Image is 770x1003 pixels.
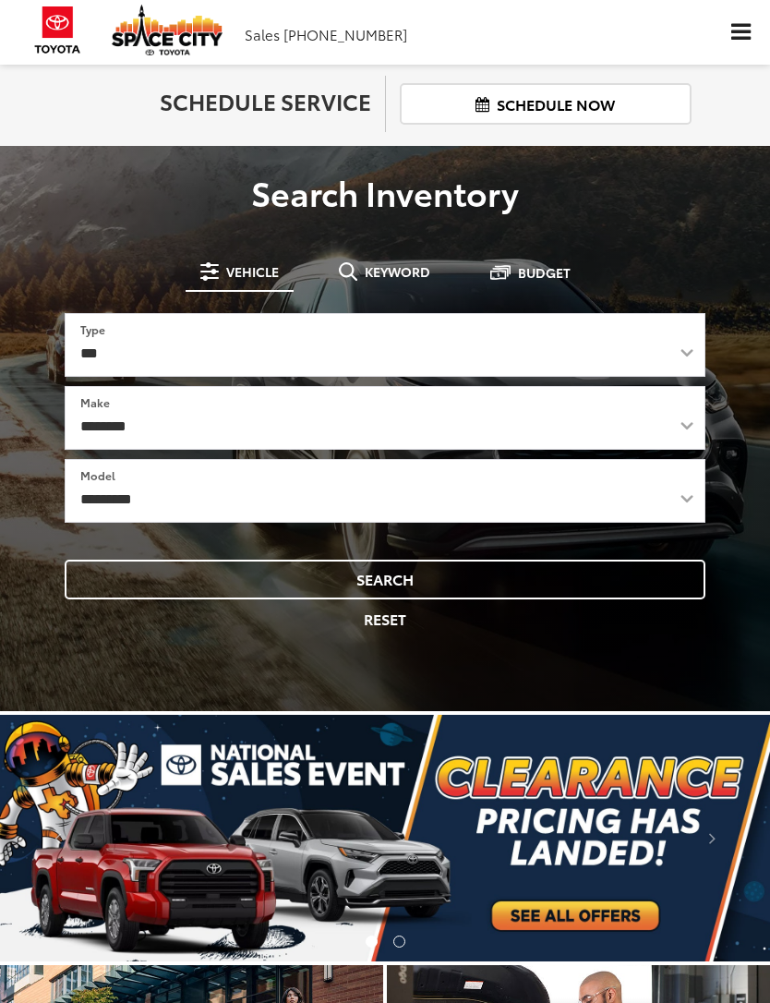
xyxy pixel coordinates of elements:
button: Reset [65,599,705,639]
li: Go to slide number 1. [366,936,378,948]
h3: Search Inventory [14,174,756,211]
li: Go to slide number 2. [393,936,405,948]
button: Click to view next picture. [655,752,770,924]
span: Vehicle [226,265,279,278]
label: Type [80,321,105,337]
label: Model [80,467,115,483]
h2: Schedule Service [78,89,371,113]
label: Make [80,394,110,410]
a: Schedule Now [400,83,692,125]
img: Space City Toyota [112,5,223,55]
span: Budget [518,266,571,279]
span: Sales [245,24,280,44]
span: Keyword [365,265,430,278]
span: [PHONE_NUMBER] [283,24,407,44]
button: Search [65,560,705,599]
